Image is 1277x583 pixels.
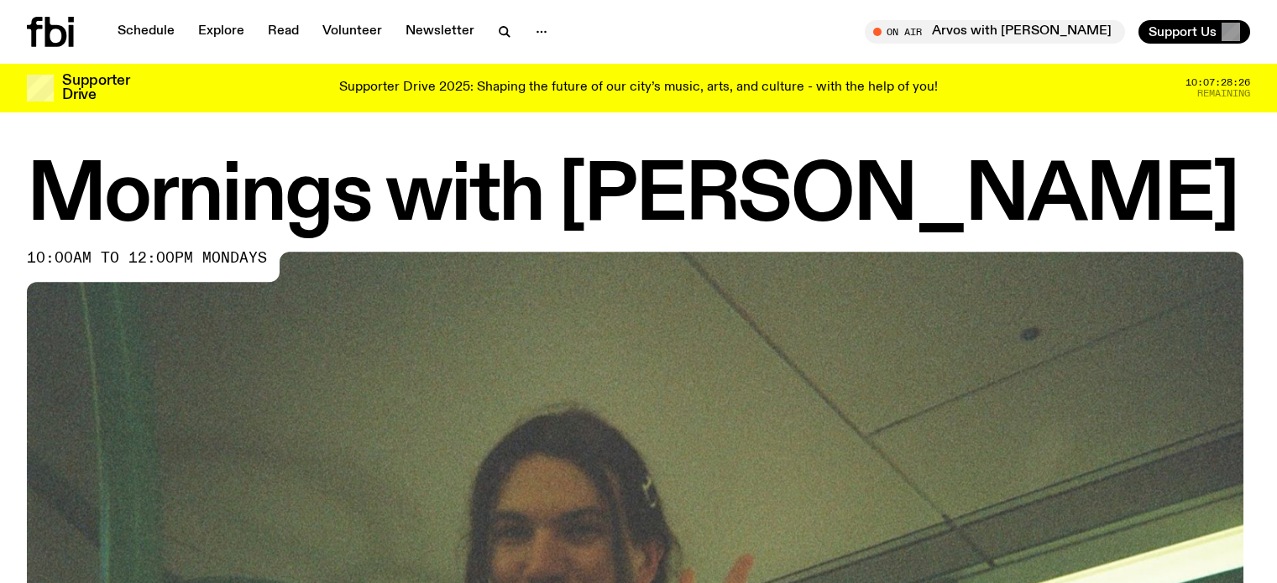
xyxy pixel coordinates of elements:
a: Newsletter [395,20,484,44]
h3: Supporter Drive [62,74,129,102]
span: Remaining [1197,89,1250,98]
span: Support Us [1149,24,1217,39]
h1: Mornings with [PERSON_NAME] [27,159,1250,235]
button: On AirArvos with [PERSON_NAME] [865,20,1125,44]
button: Support Us [1138,20,1250,44]
p: Supporter Drive 2025: Shaping the future of our city’s music, arts, and culture - with the help o... [339,81,938,96]
span: 10:00am to 12:00pm mondays [27,252,267,265]
span: 10:07:28:26 [1185,78,1250,87]
a: Volunteer [312,20,392,44]
a: Explore [188,20,254,44]
a: Schedule [107,20,185,44]
a: Read [258,20,309,44]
